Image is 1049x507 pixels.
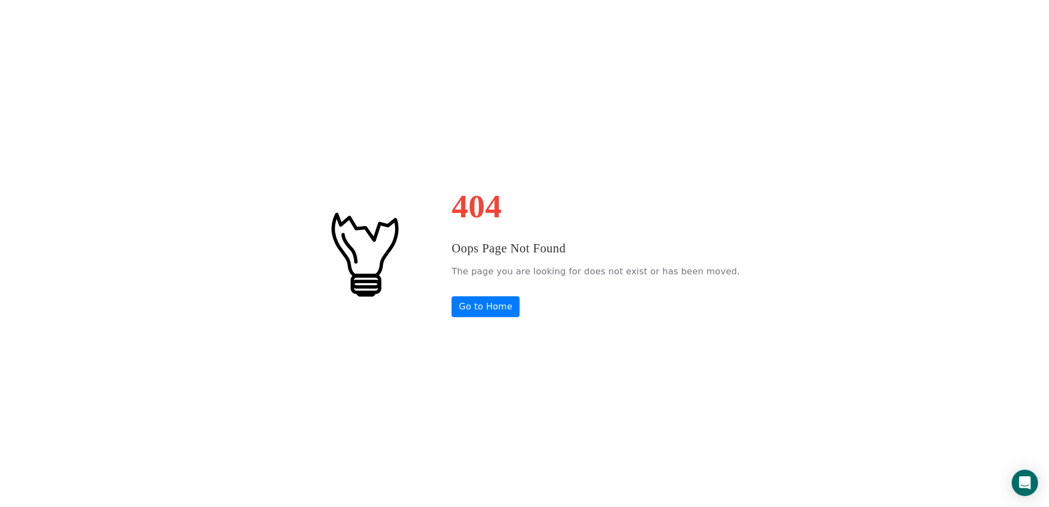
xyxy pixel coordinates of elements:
[452,190,740,223] h1: 404
[452,239,740,258] h3: Oops Page Not Found
[452,263,740,280] p: The page you are looking for does not exist or has been moved.
[452,296,520,317] a: Go to Home
[309,199,419,308] img: #
[1012,470,1038,496] div: Open Intercom Messenger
